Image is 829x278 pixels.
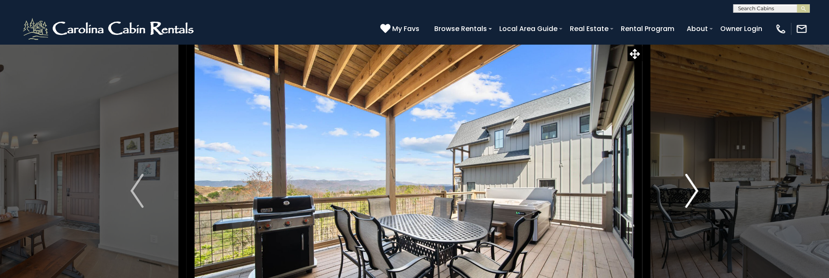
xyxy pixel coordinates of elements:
span: My Favs [392,23,419,34]
a: My Favs [380,23,422,34]
a: Real Estate [566,21,613,36]
a: Local Area Guide [495,21,562,36]
img: White-1-2.png [21,16,198,42]
img: arrow [130,174,143,208]
img: phone-regular-white.png [775,23,787,35]
a: Owner Login [716,21,767,36]
a: Browse Rentals [430,21,491,36]
img: arrow [685,174,698,208]
a: About [682,21,712,36]
img: mail-regular-white.png [796,23,808,35]
a: Rental Program [617,21,679,36]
